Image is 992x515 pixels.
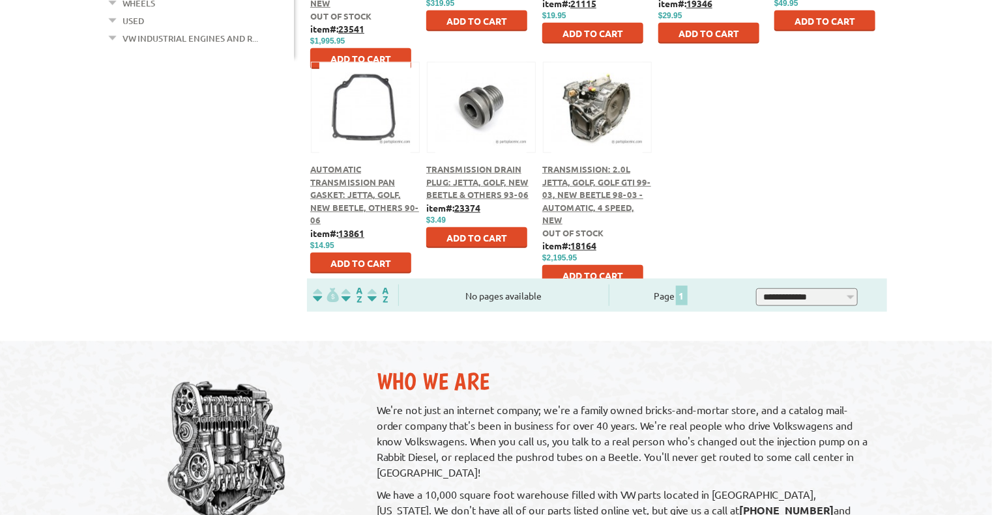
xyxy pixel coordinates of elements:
span: $1,995.95 [310,36,345,46]
u: 23541 [338,23,364,35]
span: 1 [676,286,688,305]
b: item#: [426,202,480,214]
span: Add to Cart [795,15,855,27]
button: Add to Cart [542,265,643,286]
u: 23374 [454,202,480,214]
span: Add to Cart [446,15,507,27]
img: Sort by Sales Rank [365,288,391,303]
button: Add to Cart [310,48,411,69]
h2: Who We Are [377,367,874,395]
span: Add to Cart [330,257,391,269]
span: Add to Cart [562,27,623,39]
b: item#: [310,227,364,239]
span: Add to Cart [678,27,739,39]
img: Sort by Headline [339,288,365,303]
span: $3.49 [426,216,446,225]
span: Add to Cart [562,270,623,281]
a: Transmission Drain Plug: Jetta, Golf, New Beetle & Others 93-06 [426,163,529,200]
a: Transmission: 2.0L Jetta, Golf, Golf GTI 99-03, New Beetle 98-03 - Automatic, 4 Speed, New [542,163,651,225]
u: 13861 [338,227,364,239]
img: filterpricelow.svg [313,288,339,303]
span: $14.95 [310,241,334,250]
button: Add to Cart [426,227,527,248]
button: Add to Cart [426,10,527,31]
button: Add to Cart [542,23,643,44]
button: Add to Cart [310,253,411,273]
p: We're not just an internet company; we're a family owned bricks-and-mortar store, and a catalog m... [377,402,874,480]
a: Used [123,12,144,29]
b: item#: [310,23,364,35]
u: 18164 [570,240,596,251]
div: No pages available [399,289,609,303]
span: Add to Cart [330,53,391,64]
div: Page [609,285,733,306]
span: Out of stock [310,10,372,21]
a: VW Industrial Engines and R... [123,30,258,47]
a: Automatic Transmission Pan Gasket: Jetta, Golf, New Beetle, Others 90-06 [310,163,419,225]
span: Add to Cart [446,232,507,244]
button: Add to Cart [774,10,875,31]
span: $19.95 [542,11,566,20]
span: $2,195.95 [542,253,577,262]
button: Add to Cart [658,23,759,44]
b: item#: [542,240,596,251]
span: $29.95 [658,11,682,20]
span: Out of stock [542,227,604,238]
